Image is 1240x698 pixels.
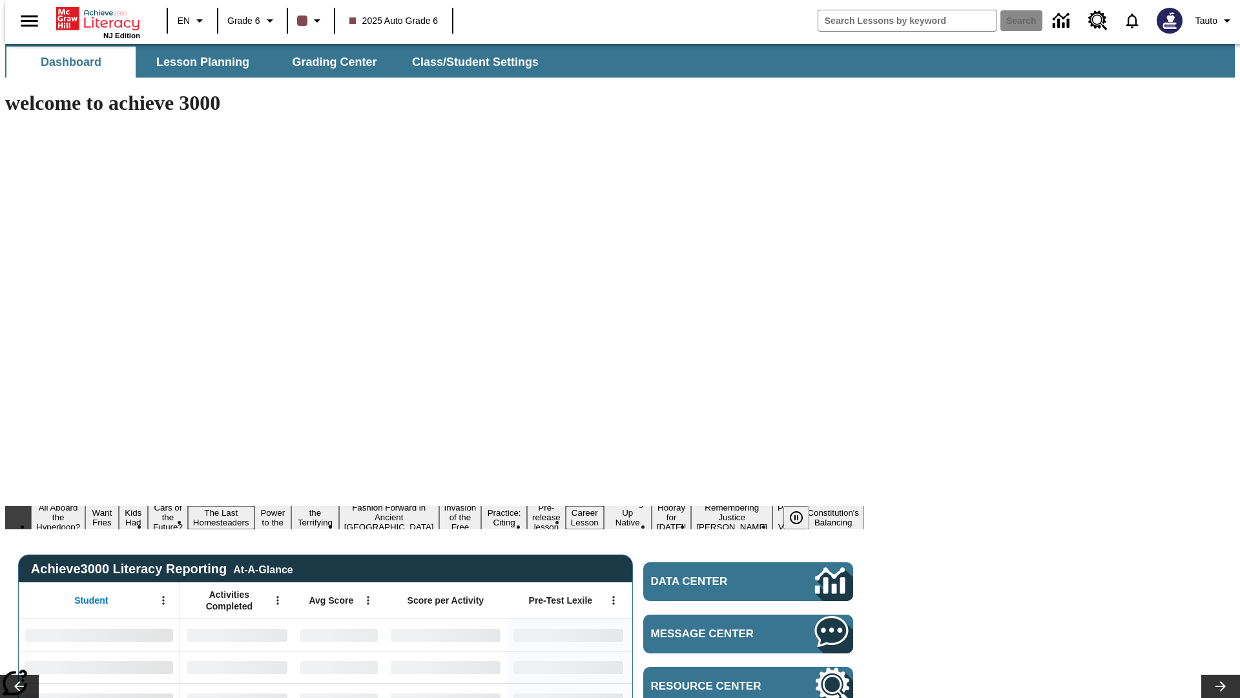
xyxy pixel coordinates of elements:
[349,14,439,28] span: 2025 Auto Grade 6
[10,2,48,40] button: Open side menu
[56,6,140,32] a: Home
[651,575,772,588] span: Data Center
[691,501,772,534] button: Slide 15 Remembering Justice O'Connor
[103,32,140,39] span: NJ Edition
[292,9,330,32] button: Class color is dark brown. Change class color
[233,562,293,576] div: At-A-Glance
[85,487,118,549] button: Slide 2 Do You Want Fries With That?
[41,55,101,70] span: Dashboard
[31,562,293,576] span: Achieve3000 Literacy Reporting
[291,496,339,539] button: Slide 7 Attack of the Terrifying Tomatoes
[5,47,550,78] div: SubNavbar
[119,487,148,549] button: Slide 3 Dirty Jobs Kids Had To Do
[643,615,853,653] a: Message Center
[1195,14,1217,28] span: Tauto
[294,651,384,683] div: No Data,
[178,14,190,28] span: EN
[222,9,283,32] button: Grade: Grade 6, Select a grade
[227,14,260,28] span: Grade 6
[268,591,287,610] button: Open Menu
[1115,4,1149,37] a: Notifications
[802,496,864,539] button: Slide 17 The Constitution's Balancing Act
[643,562,853,601] a: Data Center
[402,47,549,78] button: Class/Student Settings
[5,44,1235,78] div: SubNavbar
[1080,3,1115,38] a: Resource Center, Will open in new tab
[172,9,213,32] button: Language: EN, Select a language
[412,55,539,70] span: Class/Student Settings
[56,5,140,39] div: Home
[5,91,864,115] h1: welcome to achieve 3000
[408,595,484,606] span: Score per Activity
[1149,4,1190,37] button: Select a new avatar
[529,595,593,606] span: Pre-Test Lexile
[154,591,173,610] button: Open Menu
[254,496,292,539] button: Slide 6 Solar Power to the People
[652,501,692,534] button: Slide 14 Hooray for Constitution Day!
[187,589,272,612] span: Activities Completed
[138,47,267,78] button: Lesson Planning
[783,506,822,529] div: Pause
[270,47,399,78] button: Grading Center
[772,501,802,534] button: Slide 16 Point of View
[294,619,384,651] div: No Data,
[180,619,294,651] div: No Data,
[156,55,249,70] span: Lesson Planning
[651,628,776,640] span: Message Center
[339,501,439,534] button: Slide 8 Fashion Forward in Ancient Rome
[74,595,108,606] span: Student
[292,55,377,70] span: Grading Center
[481,496,527,539] button: Slide 10 Mixed Practice: Citing Evidence
[783,506,809,529] button: Pause
[309,595,353,606] span: Avg Score
[604,591,623,610] button: Open Menu
[188,506,254,529] button: Slide 5 The Last Homesteaders
[148,501,188,534] button: Slide 4 Cars of the Future?
[604,496,652,539] button: Slide 13 Cooking Up Native Traditions
[527,501,566,534] button: Slide 11 Pre-release lesson
[651,680,776,693] span: Resource Center
[818,10,997,31] input: search field
[358,591,378,610] button: Open Menu
[31,501,85,534] button: Slide 1 All Aboard the Hyperloop?
[1157,8,1183,34] img: Avatar
[1190,9,1240,32] button: Profile/Settings
[6,47,136,78] button: Dashboard
[180,651,294,683] div: No Data,
[1201,675,1240,698] button: Lesson carousel, Next
[566,506,604,529] button: Slide 12 Career Lesson
[439,491,482,544] button: Slide 9 The Invasion of the Free CD
[1045,3,1080,39] a: Data Center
